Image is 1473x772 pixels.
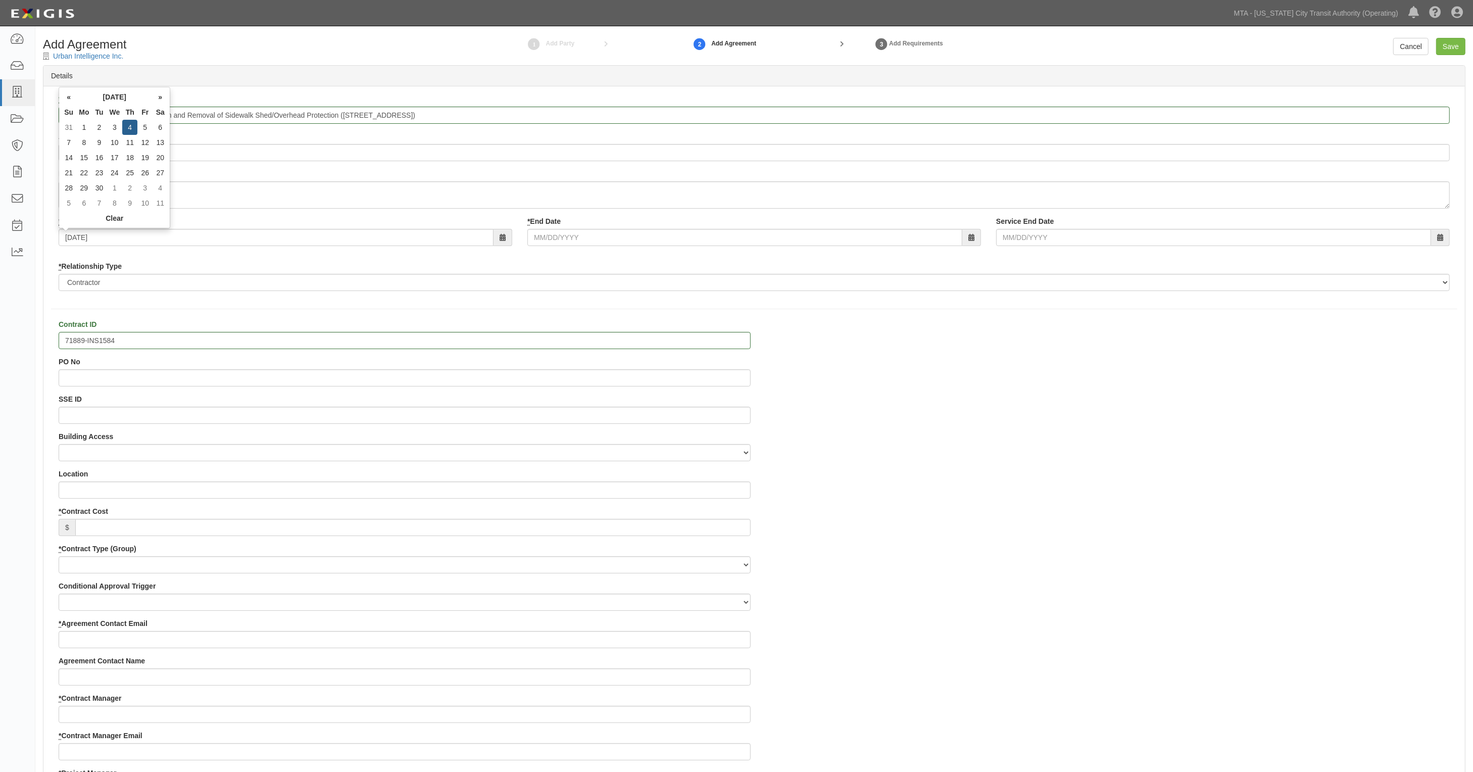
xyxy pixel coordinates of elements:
label: SSE ID [59,394,82,404]
td: 22 [76,165,91,180]
td: 7 [61,135,76,150]
a: 3 [874,33,889,55]
td: 2 [122,180,137,196]
td: 27 [153,165,168,180]
td: 19 [137,150,153,165]
label: Service End Date [996,216,1054,226]
abbr: required [59,262,61,271]
td: 12 [137,135,153,150]
td: 1 [76,120,91,135]
label: Contract Type (Group) [59,544,136,554]
label: PO No [59,357,80,367]
td: 1 [107,180,122,196]
td: 9 [122,196,137,211]
td: 3 [137,180,153,196]
td: 10 [137,196,153,211]
th: Su [61,105,76,120]
strong: 1 [527,38,542,51]
strong: Add Party [546,40,575,47]
td: 13 [153,135,168,150]
a: Save [1436,38,1465,55]
label: Contract Cost [59,506,108,516]
label: Agreement Contact Name [59,656,145,666]
abbr: required [59,507,61,516]
td: 11 [153,196,168,211]
abbr: required [527,217,530,226]
abbr: required [59,694,61,703]
td: 30 [91,180,107,196]
td: 3 [107,120,122,135]
input: MM/DD/YYYY [527,229,962,246]
img: Logo [8,5,77,23]
th: Sa [153,105,168,120]
td: 4 [153,180,168,196]
td: 24 [107,165,122,180]
input: MM/DD/YYYY [59,229,494,246]
th: » [153,89,168,105]
strong: Add Requirements [889,40,943,47]
abbr: required [59,619,61,628]
th: Tu [91,105,107,120]
td: 31 [61,120,76,135]
div: Details [43,66,1465,86]
td: 8 [107,196,122,211]
td: 2 [91,120,107,135]
td: 28 [61,180,76,196]
label: Contract Manager [59,693,121,703]
label: Conditional Approval Trigger [59,581,156,591]
abbr: required [59,732,61,740]
strong: 2 [692,38,707,51]
a: Add Agreement [692,33,707,55]
td: 17 [107,150,122,165]
th: Fr [137,105,153,120]
th: We [107,105,122,120]
strong: Add Agreement [711,39,756,48]
th: Clear [61,211,168,226]
label: Contract ID [59,319,96,329]
label: Agreement Contact Email [59,618,148,629]
abbr: required [59,545,61,553]
td: 23 [91,165,107,180]
i: Help Center - Complianz [1429,7,1441,19]
th: Th [122,105,137,120]
td: 29 [76,180,91,196]
td: 6 [153,120,168,135]
th: [DATE] [76,89,153,105]
td: 26 [137,165,153,180]
td: 6 [76,196,91,211]
label: Location [59,469,88,479]
td: 11 [122,135,137,150]
h1: Add Agreement [43,38,380,51]
td: 18 [122,150,137,165]
td: 21 [61,165,76,180]
td: 5 [61,196,76,211]
td: 25 [122,165,137,180]
th: « [61,89,76,105]
label: End Date [527,216,561,226]
td: 9 [91,135,107,150]
label: Building Access [59,431,113,442]
a: Cancel [1393,38,1429,55]
input: MM/DD/YYYY [996,229,1431,246]
td: 14 [61,150,76,165]
label: Contract Manager Email [59,731,142,741]
td: 15 [76,150,91,165]
label: Relationship Type [59,261,122,271]
a: Urban Intelligence Inc. [53,52,123,60]
strong: 3 [874,38,889,51]
a: MTA - [US_STATE] City Transit Authority (Operating) [1229,3,1403,23]
td: 5 [137,120,153,135]
td: 16 [91,150,107,165]
td: 7 [91,196,107,211]
th: Mo [76,105,91,120]
td: 8 [76,135,91,150]
span: $ [59,519,75,536]
td: 20 [153,150,168,165]
td: 4 [122,120,137,135]
td: 10 [107,135,122,150]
